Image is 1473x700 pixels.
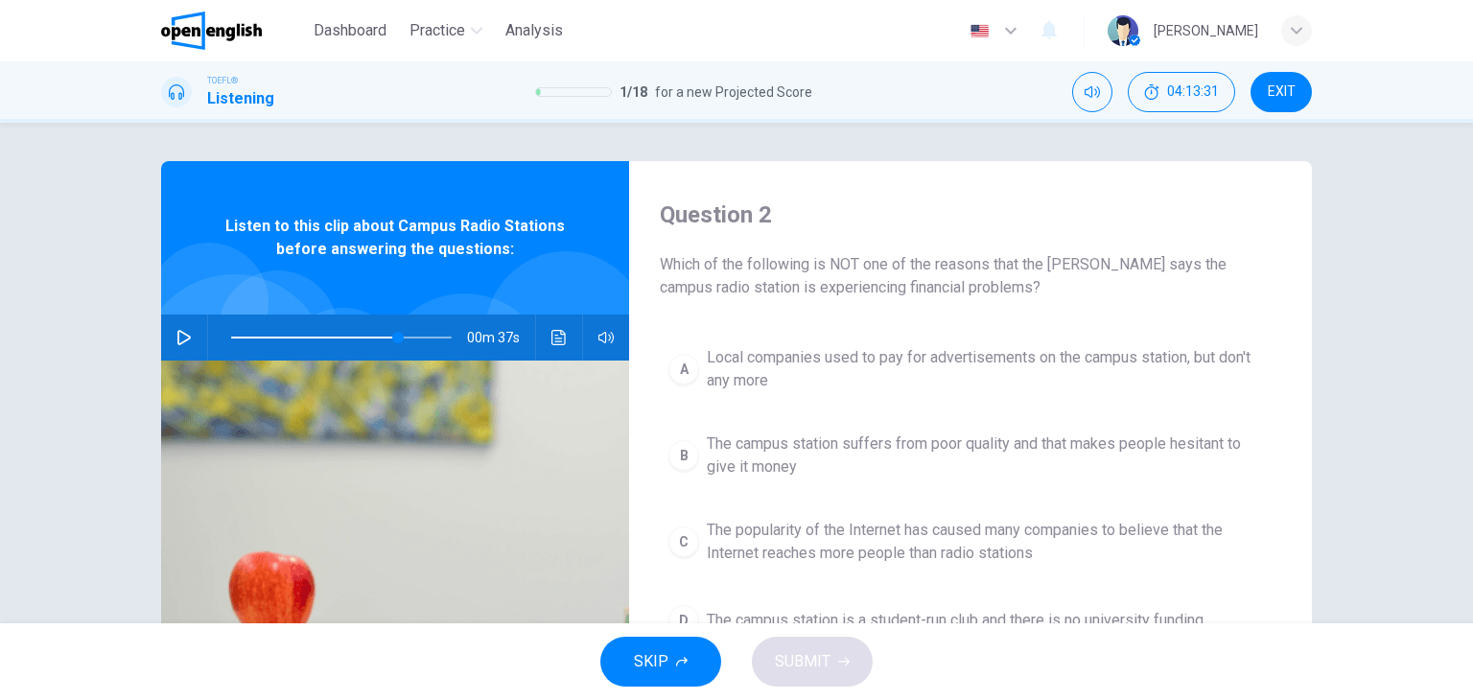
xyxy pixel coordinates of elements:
div: A [668,354,699,385]
span: 1 / 18 [620,81,647,104]
button: BThe campus station suffers from poor quality and that makes people hesitant to give it money [660,424,1281,487]
span: EXIT [1268,84,1296,100]
span: TOEFL® [207,74,238,87]
span: 00m 37s [467,315,535,361]
div: D [668,605,699,636]
span: Which of the following is NOT one of the reasons that the [PERSON_NAME] says the campus radio sta... [660,253,1281,299]
div: [PERSON_NAME] [1154,19,1258,42]
span: The campus station suffers from poor quality and that makes people hesitant to give it money [707,432,1273,478]
button: SKIP [600,637,721,687]
span: The popularity of the Internet has caused many companies to believe that the Internet reaches mor... [707,519,1273,565]
button: 04:13:31 [1128,72,1235,112]
img: OpenEnglish logo [161,12,262,50]
div: C [668,526,699,557]
div: Hide [1128,72,1235,112]
span: The campus station is a student-run club and there is no university funding [707,609,1204,632]
div: B [668,440,699,471]
button: DThe campus station is a student-run club and there is no university funding [660,596,1281,644]
button: CThe popularity of the Internet has caused many companies to believe that the Internet reaches mo... [660,510,1281,573]
button: Click to see the audio transcription [544,315,574,361]
div: Mute [1072,72,1112,112]
span: 04:13:31 [1167,84,1219,100]
a: OpenEnglish logo [161,12,306,50]
span: Practice [409,19,465,42]
span: for a new Projected Score [655,81,812,104]
span: SKIP [634,648,668,675]
button: Analysis [498,13,571,48]
button: Practice [402,13,490,48]
h4: Question 2 [660,199,1281,230]
span: Dashboard [314,19,386,42]
button: Dashboard [306,13,394,48]
h1: Listening [207,87,274,110]
img: Profile picture [1108,15,1138,46]
button: EXIT [1251,72,1312,112]
span: Listen to this clip about Campus Radio Stations before answering the questions: [223,215,567,261]
span: Local companies used to pay for advertisements on the campus station, but don't any more [707,346,1273,392]
span: Analysis [505,19,563,42]
button: ALocal companies used to pay for advertisements on the campus station, but don't any more [660,338,1281,401]
img: en [968,24,992,38]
